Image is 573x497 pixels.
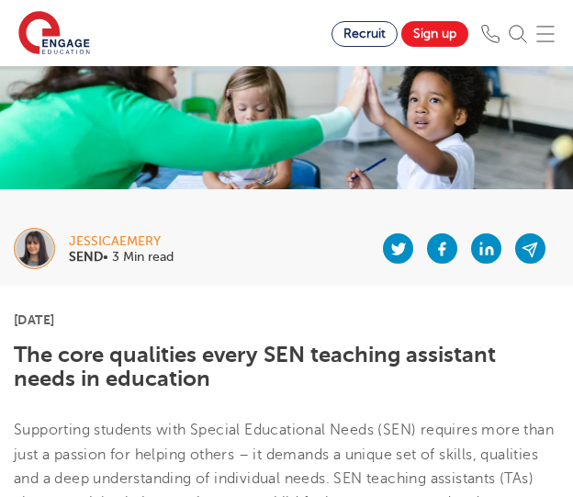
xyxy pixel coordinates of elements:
img: Search [509,25,527,43]
a: Recruit [331,21,398,47]
p: [DATE] [14,313,559,326]
span: Recruit [343,27,386,40]
img: Mobile Menu [536,25,555,43]
h1: The core qualities every SEN teaching assistant needs in education [14,343,559,391]
div: jessicaemery [69,235,174,248]
b: SEND [69,250,103,264]
img: Engage Education [18,11,90,57]
a: Sign up [401,21,468,47]
img: Phone [481,25,500,43]
p: • 3 Min read [69,251,174,264]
